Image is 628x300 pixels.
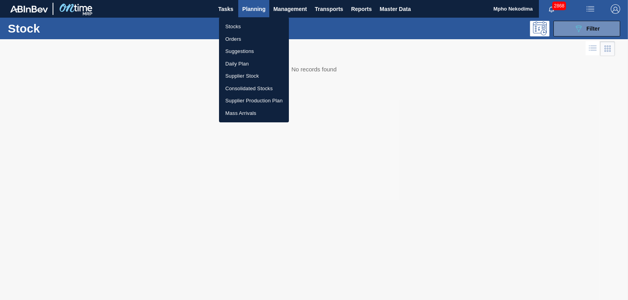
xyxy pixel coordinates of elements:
[219,20,289,33] a: Stocks
[219,70,289,82] a: Supplier Stock
[219,33,289,45] a: Orders
[219,95,289,107] a: Supplier Production Plan
[219,45,289,58] a: Suggestions
[219,107,289,120] a: Mass Arrivals
[219,58,289,70] a: Daily Plan
[219,82,289,95] a: Consolidated Stocks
